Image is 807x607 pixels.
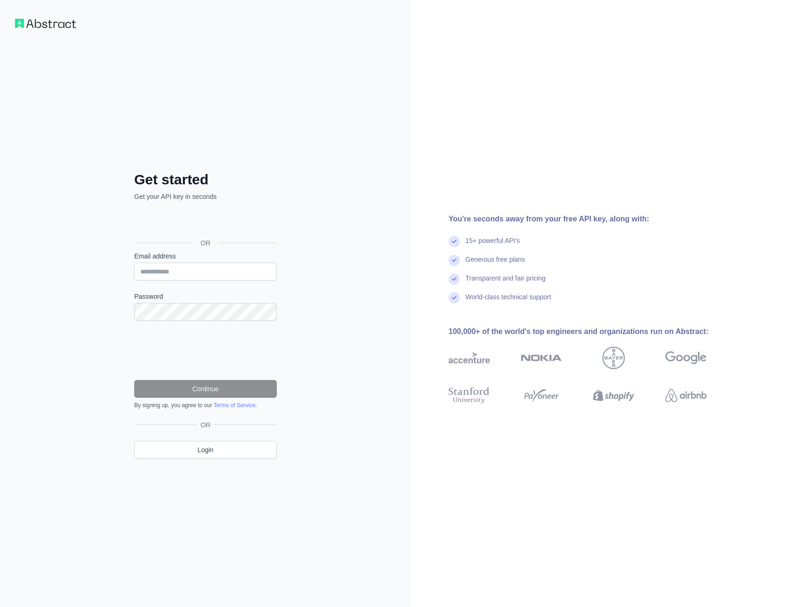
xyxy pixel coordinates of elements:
[134,251,277,261] label: Email address
[449,255,460,266] img: check mark
[197,420,214,430] span: OR
[521,385,562,406] img: payoneer
[465,273,546,292] div: Transparent and fair pricing
[134,192,277,201] p: Get your API key in seconds
[134,171,277,188] h2: Get started
[465,255,525,273] div: Generous free plans
[193,238,218,248] span: OR
[449,273,460,285] img: check mark
[134,402,277,409] div: By signing up, you agree to our .
[449,213,737,225] div: You're seconds away from your free API key, along with:
[134,380,277,398] button: Continue
[449,347,490,369] img: accenture
[602,347,625,369] img: bayer
[665,347,707,369] img: google
[665,385,707,406] img: airbnb
[449,236,460,247] img: check mark
[593,385,634,406] img: shopify
[129,212,280,232] iframe: Sign in with Google Button
[521,347,562,369] img: nokia
[213,402,255,409] a: Terms of Service
[465,236,520,255] div: 15+ powerful API's
[449,326,737,337] div: 100,000+ of the world's top engineers and organizations run on Abstract:
[134,292,277,301] label: Password
[15,19,76,28] img: Workflow
[465,292,551,311] div: World-class technical support
[134,332,277,369] iframe: reCAPTCHA
[449,292,460,303] img: check mark
[134,441,277,459] a: Login
[449,385,490,406] img: stanford university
